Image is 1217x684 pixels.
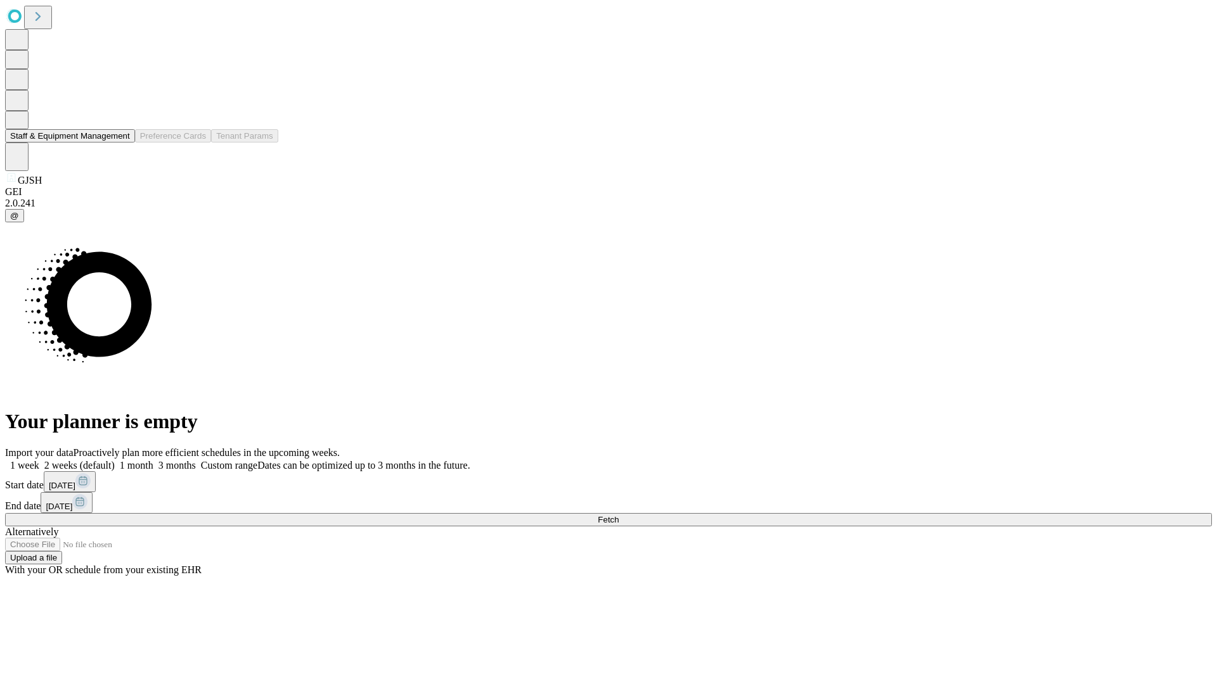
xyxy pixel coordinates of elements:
div: GEI [5,186,1212,198]
div: 2.0.241 [5,198,1212,209]
span: Import your data [5,447,74,458]
div: Start date [5,471,1212,492]
span: 2 weeks (default) [44,460,115,471]
span: Alternatively [5,526,58,537]
span: [DATE] [46,502,72,511]
span: Fetch [598,515,619,524]
span: GJSH [18,175,42,186]
span: With your OR schedule from your existing EHR [5,564,202,575]
button: [DATE] [41,492,93,513]
span: Proactively plan more efficient schedules in the upcoming weeks. [74,447,340,458]
button: @ [5,209,24,222]
button: Preference Cards [135,129,211,142]
button: Upload a file [5,551,62,564]
span: Custom range [201,460,257,471]
button: Staff & Equipment Management [5,129,135,142]
span: 3 months [158,460,196,471]
span: 1 month [120,460,153,471]
span: Dates can be optimized up to 3 months in the future. [257,460,470,471]
span: 1 week [10,460,39,471]
button: Tenant Params [211,129,278,142]
h1: Your planner is empty [5,410,1212,433]
span: @ [10,211,19,220]
button: [DATE] [44,471,96,492]
div: End date [5,492,1212,513]
button: Fetch [5,513,1212,526]
span: [DATE] [49,481,75,490]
